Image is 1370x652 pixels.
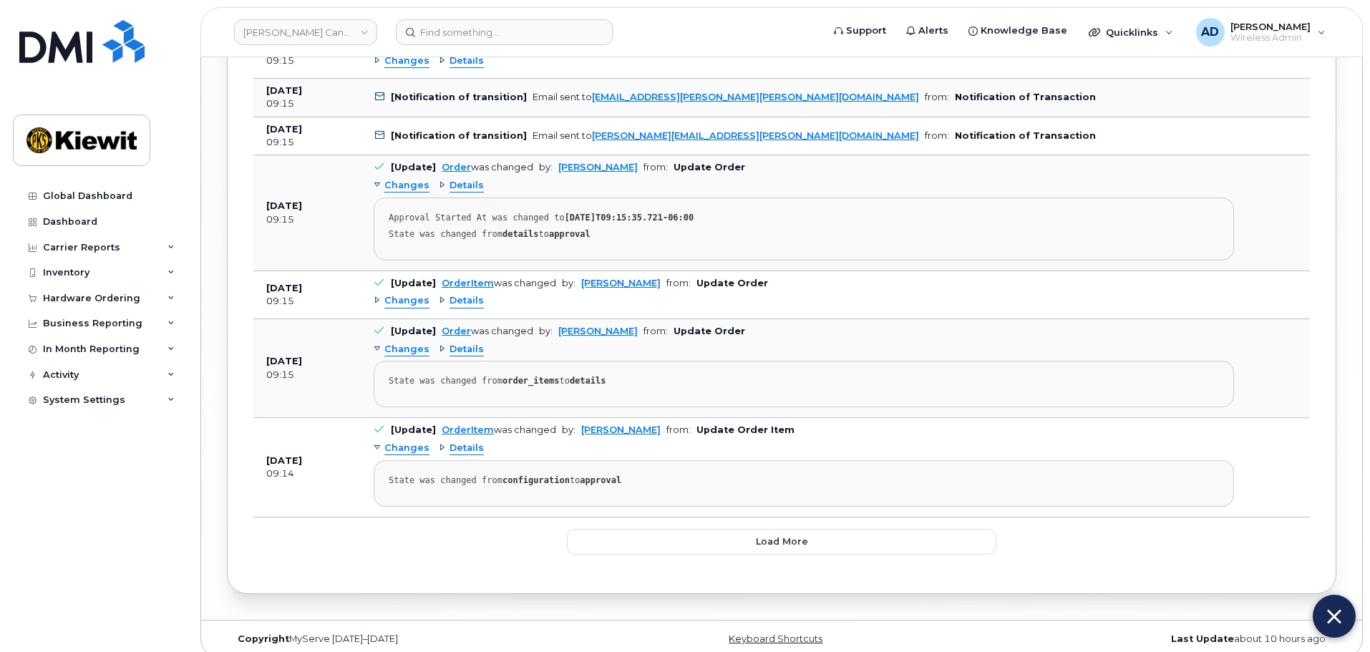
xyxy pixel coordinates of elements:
[450,179,484,193] span: Details
[502,229,539,239] strong: details
[1079,18,1183,47] div: Quicklinks
[674,326,745,336] b: Update Order
[925,130,949,141] span: from:
[266,369,348,381] div: 09:15
[896,16,958,45] a: Alerts
[824,16,896,45] a: Support
[266,54,348,67] div: 09:15
[442,326,533,336] div: was changed
[592,92,919,102] a: [EMAIL_ADDRESS][PERSON_NAME][PERSON_NAME][DOMAIN_NAME]
[442,162,533,172] div: was changed
[643,326,668,336] span: from:
[565,213,694,223] strong: [DATE]T09:15:35.721-06:00
[450,343,484,356] span: Details
[581,278,661,288] a: [PERSON_NAME]
[955,130,1096,141] b: Notification of Transaction
[450,442,484,455] span: Details
[384,54,429,68] span: Changes
[234,19,377,45] a: Kiewit Canada Inc
[266,124,302,135] b: [DATE]
[539,162,553,172] span: by:
[580,475,621,485] strong: approval
[729,633,822,644] a: Keyboard Shortcuts
[1230,32,1311,44] span: Wireless Admin
[450,294,484,308] span: Details
[384,343,429,356] span: Changes
[966,633,1336,645] div: about 10 hours ago
[562,278,575,288] span: by:
[442,326,471,336] a: Order
[384,442,429,455] span: Changes
[666,278,691,288] span: from:
[1201,24,1219,41] span: AD
[674,162,745,172] b: Update Order
[266,283,302,293] b: [DATE]
[266,97,348,110] div: 09:15
[266,85,302,96] b: [DATE]
[442,162,471,172] a: Order
[266,213,348,226] div: 09:15
[227,633,597,645] div: MyServe [DATE]–[DATE]
[756,535,808,548] span: Load more
[570,376,606,386] strong: details
[266,467,348,480] div: 09:14
[558,162,638,172] a: [PERSON_NAME]
[502,376,559,386] strong: order_items
[266,356,302,366] b: [DATE]
[846,24,886,38] span: Support
[696,424,795,435] b: Update Order Item
[391,92,527,102] b: [Notification of transition]
[1327,605,1341,628] img: Close chat
[981,24,1067,38] span: Knowledge Base
[1230,21,1311,32] span: [PERSON_NAME]
[396,19,613,45] input: Find something...
[918,24,948,38] span: Alerts
[643,162,668,172] span: from:
[1106,26,1158,38] span: Quicklinks
[389,229,1219,240] div: State was changed from to
[238,633,289,644] strong: Copyright
[958,16,1077,45] a: Knowledge Base
[442,424,494,435] a: OrderItem
[696,278,768,288] b: Update Order
[266,295,348,308] div: 09:15
[384,179,429,193] span: Changes
[1077,215,1363,645] iframe: Five9 LiveChat
[533,130,919,141] div: Email sent to
[666,424,691,435] span: from:
[450,54,484,68] span: Details
[581,424,661,435] a: [PERSON_NAME]
[391,278,436,288] b: [Update]
[562,424,575,435] span: by:
[533,92,919,102] div: Email sent to
[567,529,996,555] button: Load more
[266,455,302,466] b: [DATE]
[955,92,1096,102] b: Notification of Transaction
[502,475,570,485] strong: configuration
[389,475,1219,486] div: State was changed from to
[391,162,436,172] b: [Update]
[1186,18,1336,47] div: Anup Dondeti
[389,213,1219,223] div: Approval Started At was changed to
[384,294,429,308] span: Changes
[442,278,556,288] div: was changed
[266,200,302,211] b: [DATE]
[391,130,527,141] b: [Notification of transition]
[539,326,553,336] span: by:
[391,326,436,336] b: [Update]
[442,278,494,288] a: OrderItem
[592,130,919,141] a: [PERSON_NAME][EMAIL_ADDRESS][PERSON_NAME][DOMAIN_NAME]
[391,424,436,435] b: [Update]
[558,326,638,336] a: [PERSON_NAME]
[442,424,556,435] div: was changed
[925,92,949,102] span: from:
[389,376,1219,386] div: State was changed from to
[266,136,348,149] div: 09:15
[549,229,591,239] strong: approval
